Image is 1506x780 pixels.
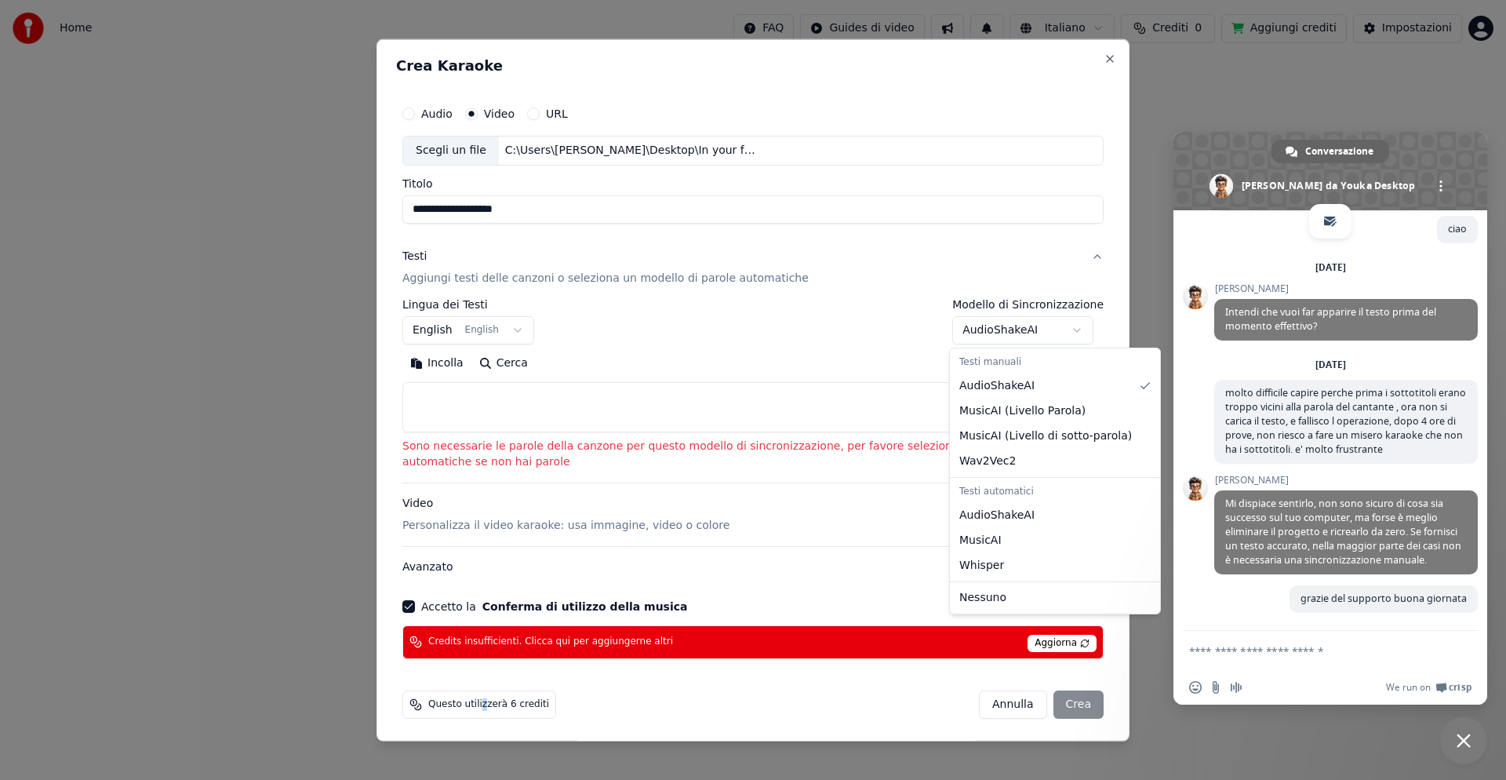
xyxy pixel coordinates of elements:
div: Conversazione [1271,140,1389,163]
span: Conversazione [1305,140,1373,163]
a: email [1316,207,1344,235]
span: Whisper [959,558,1004,574]
span: MusicAI ( Livello Parola ) [959,403,1086,419]
div: Altri canali [1430,176,1451,197]
span: Wav2Vec2 [959,454,1016,469]
div: Testi manuali [953,352,1157,374]
span: AudioShakeAI [959,508,1035,523]
span: MusicAI ( Livello di sotto-parola ) [959,428,1132,444]
span: AudioShakeAI [959,378,1035,394]
div: Testi automatici [953,481,1157,503]
span: Nessuno [959,590,1006,606]
span: MusicAI [959,533,1002,549]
